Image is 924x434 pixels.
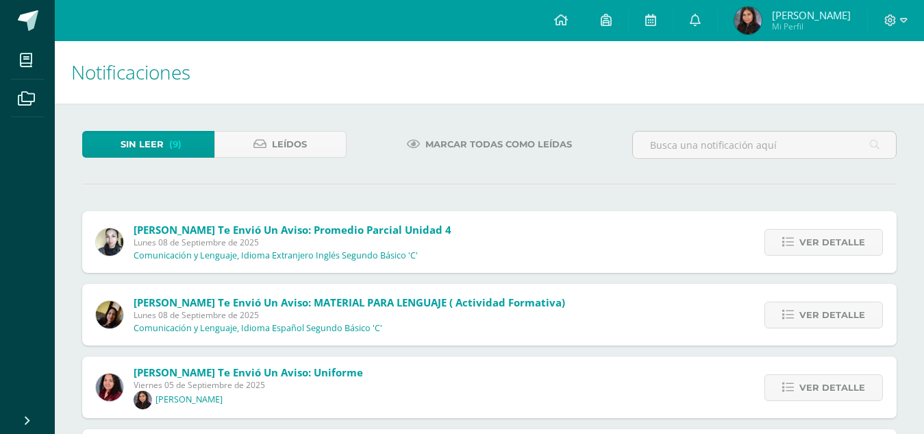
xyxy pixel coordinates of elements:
[134,365,363,379] span: [PERSON_NAME] te envió un aviso: Uniforme
[71,59,190,85] span: Notificaciones
[134,237,451,248] span: Lunes 08 de Septiembre de 2025
[155,394,223,405] p: [PERSON_NAME]
[799,302,865,328] span: Ver detalle
[134,223,451,237] span: [PERSON_NAME] te envió un aviso: Promedio Parcial Unidad 4
[390,131,589,158] a: Marcar todas como leídas
[121,132,164,157] span: Sin leer
[799,375,865,400] span: Ver detalle
[799,230,865,255] span: Ver detalle
[633,132,896,158] input: Busca una notificación aquí
[134,296,565,309] span: [PERSON_NAME] te envió un aviso: MATERIAL PARA LENGUAJE ( actividad formativa)
[272,132,307,157] span: Leídos
[96,301,123,328] img: fb79f5a91a3aae58e4c0de196cfe63c7.png
[734,7,762,34] img: 61f1a7443a3064b542eeddb9620aa586.png
[134,323,382,334] p: Comunicación y Lenguaje, Idioma Español Segundo Básico 'C'
[134,309,565,321] span: Lunes 08 de Septiembre de 2025
[82,131,214,158] a: Sin leer(9)
[772,8,851,22] span: [PERSON_NAME]
[214,131,347,158] a: Leídos
[772,21,851,32] span: Mi Perfil
[134,379,363,391] span: Viernes 05 de Septiembre de 2025
[96,228,123,256] img: 119c9a59dca757fc394b575038654f60.png
[169,132,182,157] span: (9)
[425,132,572,157] span: Marcar todas como leídas
[134,391,152,409] img: 62097e730d333d6165f32a677b460894.png
[96,374,123,401] img: 7420dd8cffec07cce464df0021f01d4a.png
[134,250,418,261] p: Comunicación y Lenguaje, Idioma Extranjero Inglés Segundo Básico 'C'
